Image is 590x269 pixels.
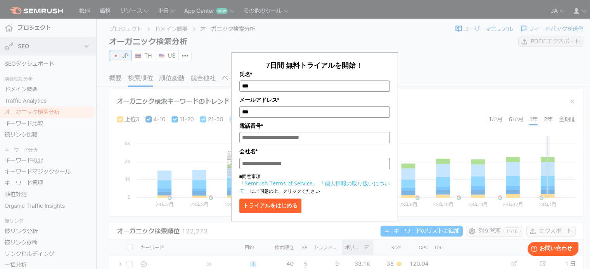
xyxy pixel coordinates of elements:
[239,173,390,195] p: ■同意事項 にご同意の上、クリックください
[239,96,390,104] label: メールアドレス*
[239,199,301,213] button: トライアルをはじめる
[266,60,363,70] span: 7日間 無料トライアルを開始！
[239,122,390,130] label: 電話番号*
[239,180,390,194] a: 「個人情報の取り扱いについて」
[521,239,581,260] iframe: Help widget launcher
[239,180,318,187] a: 「Semrush Terms of Service」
